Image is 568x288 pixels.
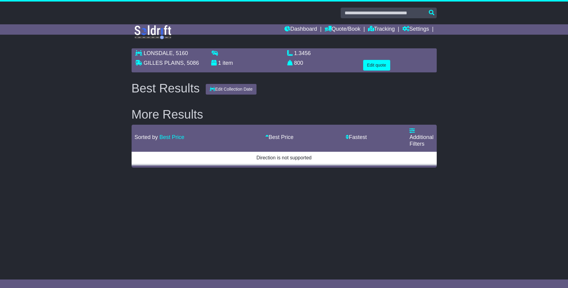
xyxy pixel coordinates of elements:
[223,60,233,66] span: item
[144,50,173,56] span: LONSDALE
[363,60,390,71] button: Edit quote
[265,134,294,140] a: Best Price
[160,134,184,140] a: Best Price
[325,24,360,35] a: Quote/Book
[409,128,433,147] a: Additional Filters
[284,24,317,35] a: Dashboard
[368,24,395,35] a: Tracking
[135,134,158,140] span: Sorted by
[218,60,221,66] span: 1
[294,60,303,66] span: 800
[129,82,203,95] div: Best Results
[346,134,367,140] a: Fastest
[402,24,429,35] a: Settings
[206,84,256,95] button: Edit Collection Date
[294,50,311,56] span: 1.3456
[184,60,199,66] span: , 5086
[173,50,188,56] span: , 5160
[132,151,437,165] td: Direction is not supported
[132,108,437,121] h2: More Results
[144,60,184,66] span: GILLES PLAINS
